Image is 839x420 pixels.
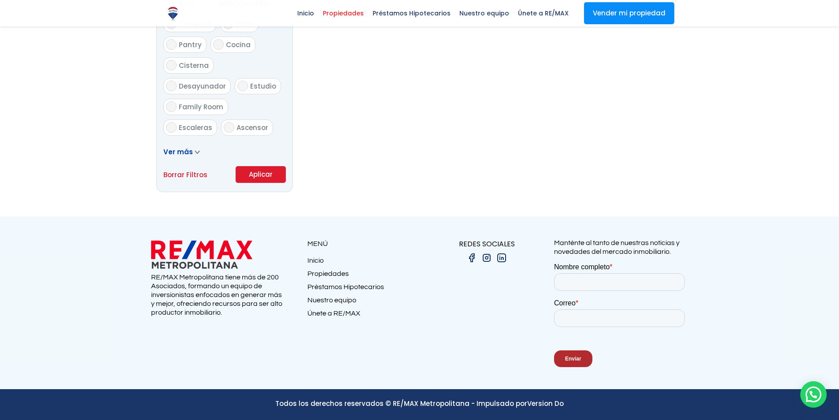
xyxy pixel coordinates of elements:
[166,60,177,71] input: Cisterna
[527,399,564,408] a: Version Do
[151,398,688,409] p: Todos los derechos reservados © RE/MAX Metropolitana - Impulsado por
[151,273,285,317] p: RE/MAX Metropolitana tiene más de 200 Asociados, formando un equipo de inversionistas enfocados e...
[237,123,268,132] span: Ascensor
[307,269,420,282] a: Propiedades
[496,253,507,263] img: linkedin.png
[163,147,200,156] a: Ver más
[481,253,492,263] img: instagram.png
[163,147,193,156] span: Ver más
[420,238,554,249] p: REDES SOCIALES
[165,6,181,21] img: Logo de REMAX
[237,81,248,91] input: Estudio
[166,39,177,50] input: Pantry
[307,282,420,296] a: Préstamos Hipotecarios
[554,238,688,256] p: Manténte al tanto de nuestras noticias y novedades del mercado inmobiliario.
[166,81,177,91] input: Desayunador
[554,263,688,383] iframe: Form 0
[307,238,420,249] p: MENÚ
[466,253,477,263] img: facebook.png
[224,122,234,133] input: Ascensor
[179,40,202,49] span: Pantry
[455,7,514,20] span: Nuestro equipo
[179,82,226,91] span: Desayunador
[179,102,223,112] span: Family Room
[236,166,286,183] button: Aplicar
[368,7,455,20] span: Préstamos Hipotecarios
[213,39,224,50] input: Cocina
[151,238,252,271] img: remax metropolitana logo
[514,7,573,20] span: Únete a RE/MAX
[179,61,209,70] span: Cisterna
[166,101,177,112] input: Family Room
[307,256,420,269] a: Inicio
[166,122,177,133] input: Escaleras
[307,309,420,322] a: Únete a RE/MAX
[226,40,251,49] span: Cocina
[250,82,276,91] span: Estudio
[307,296,420,309] a: Nuestro equipo
[318,7,368,20] span: Propiedades
[179,123,212,132] span: Escaleras
[163,169,207,180] a: Borrar Filtros
[293,7,318,20] span: Inicio
[584,2,674,24] a: Vender mi propiedad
